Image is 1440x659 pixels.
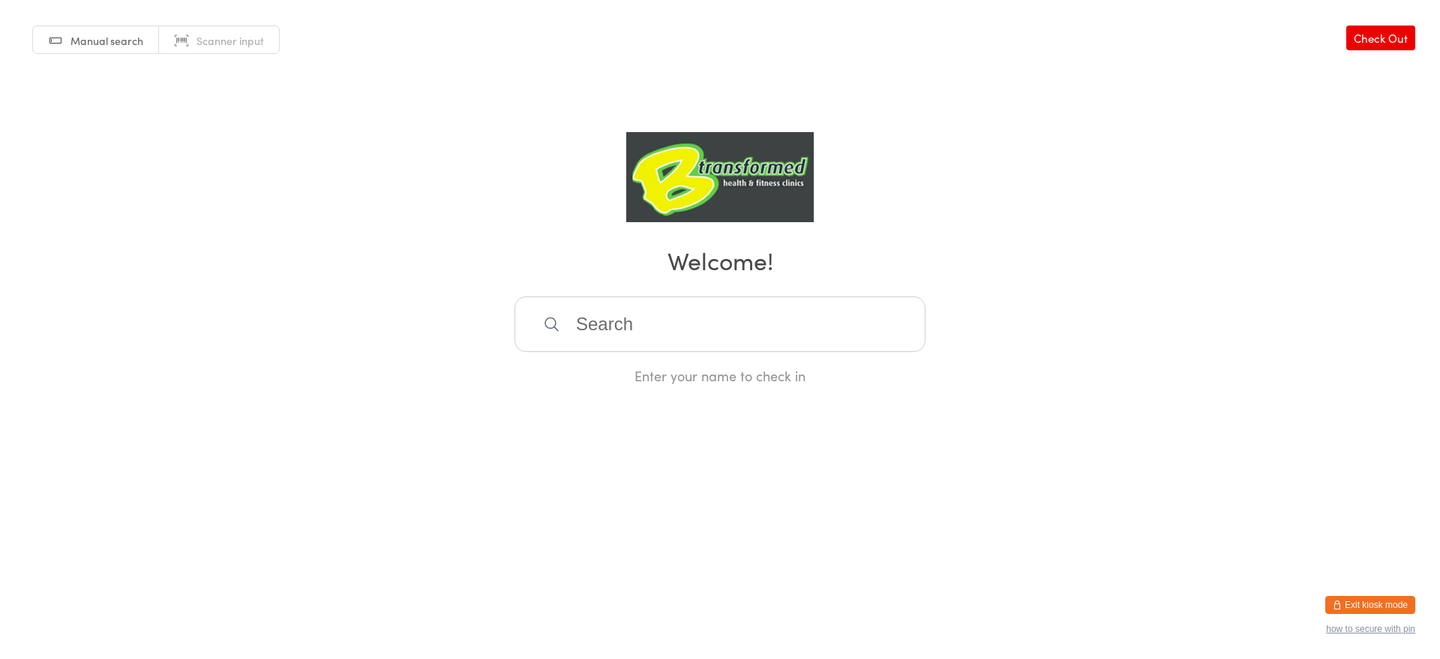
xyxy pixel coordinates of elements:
[514,366,925,385] div: Enter your name to check in
[196,33,264,48] span: Scanner input
[514,296,925,352] input: Search
[1325,596,1415,614] button: Exit kiosk mode
[70,33,143,48] span: Manual search
[626,132,814,222] img: B Transformed Gym
[1346,26,1415,50] a: Check Out
[1326,624,1415,634] button: how to secure with pin
[15,243,1425,277] h2: Welcome!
